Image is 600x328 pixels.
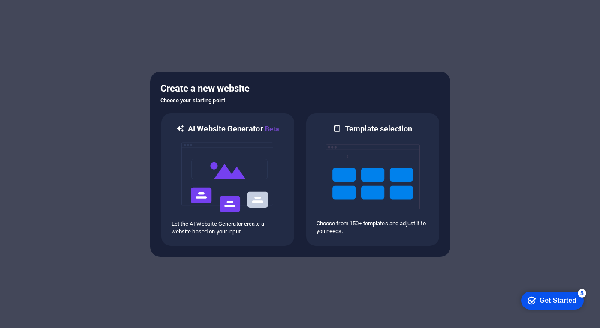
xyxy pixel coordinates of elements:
h5: Create a new website [160,82,440,95]
div: Get Started [25,9,62,17]
h6: AI Website Generator [188,124,279,134]
p: Let the AI Website Generator create a website based on your input. [172,220,284,236]
img: ai [181,134,275,220]
div: Get Started 5 items remaining, 0% complete [7,4,69,22]
div: 5 [63,2,72,10]
span: Beta [263,125,280,133]
h6: Choose your starting point [160,95,440,106]
div: AI Website GeneratorBetaaiLet the AI Website Generator create a website based on your input. [160,113,295,247]
h6: Template selection [345,124,412,134]
p: Choose from 150+ templates and adjust it to you needs. [317,220,429,235]
div: Template selectionChoose from 150+ templates and adjust it to you needs. [305,113,440,247]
